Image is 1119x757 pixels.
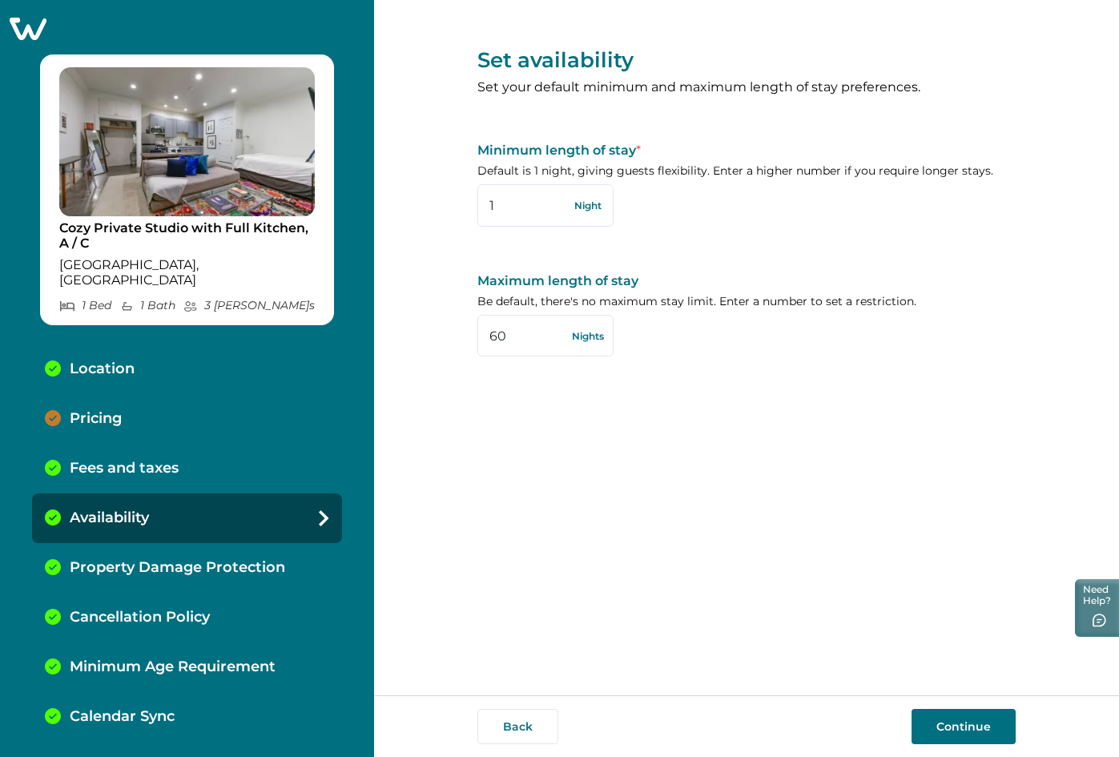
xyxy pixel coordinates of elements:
p: Availability [70,509,149,527]
p: Location [70,360,135,378]
p: Fees and taxes [70,460,179,477]
p: Cancellation Policy [70,609,210,626]
p: Set availability [477,48,1016,74]
p: Cozy Private Studio with Full Kitchen, A / C [59,220,315,252]
p: Minimum length of stay [477,143,1016,159]
p: 1 Bed [59,299,111,312]
p: 3 [PERSON_NAME] s [183,299,315,312]
p: Maximum length of stay [477,273,1016,289]
p: Calendar Sync [70,708,175,726]
button: Back [477,709,558,744]
img: propertyImage_Cozy Private Studio with Full Kitchen, A / C [59,67,315,216]
p: Be default, there's no maximum stay limit. Enter a number to set a restriction. [477,294,1016,310]
input: Any [477,315,614,356]
p: Property Damage Protection [70,559,285,577]
button: Continue [912,709,1016,744]
p: Pricing [70,410,122,428]
p: [GEOGRAPHIC_DATA], [GEOGRAPHIC_DATA] [59,257,315,288]
p: Default is 1 night, giving guests flexibility. Enter a higher number if you require longer stays. [477,163,1016,179]
p: Minimum Age Requirement [70,658,276,676]
p: 1 Bath [120,299,175,312]
p: Set your default minimum and maximum length of stay preferences. [477,79,1016,96]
